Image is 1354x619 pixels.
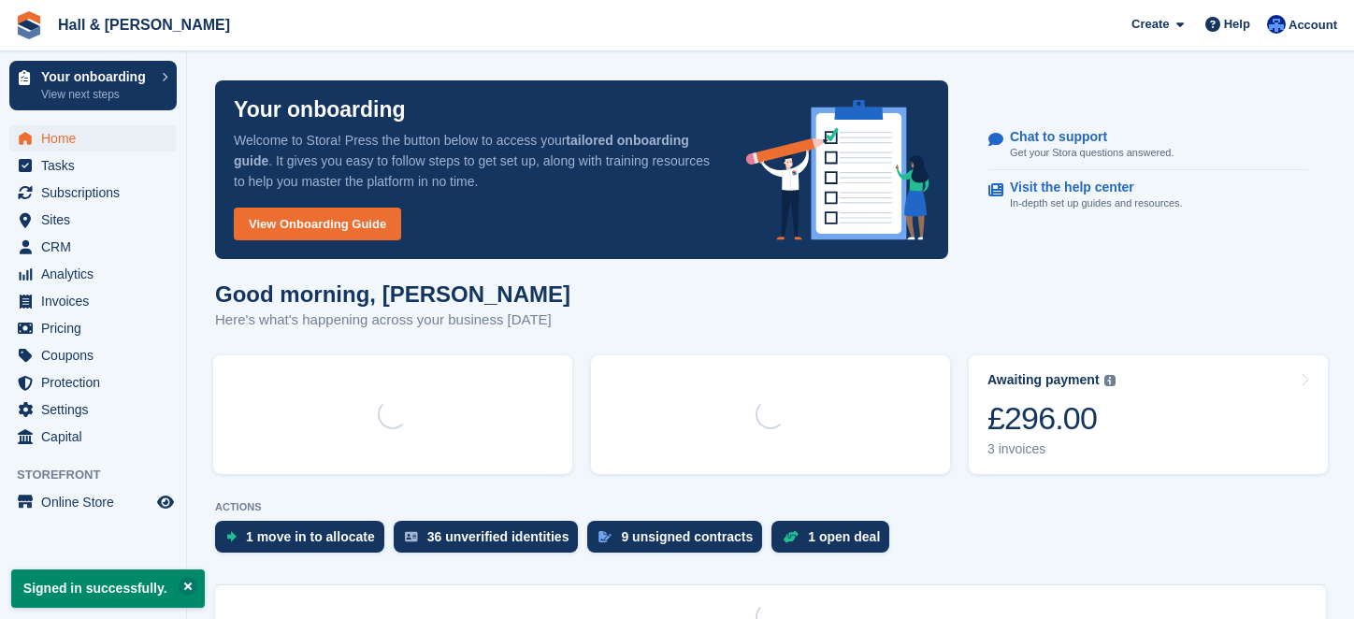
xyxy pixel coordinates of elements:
span: Help [1224,15,1250,34]
img: onboarding-info-6c161a55d2c0e0a8cae90662b2fe09162a5109e8cc188191df67fb4f79e88e88.svg [746,100,929,240]
span: Storefront [17,466,186,484]
a: menu [9,125,177,151]
a: menu [9,369,177,396]
span: Account [1289,16,1337,35]
p: Get your Stora questions answered. [1010,145,1174,161]
div: £296.00 [987,399,1116,438]
span: Sites [41,207,153,233]
img: stora-icon-8386f47178a22dfd0bd8f6a31ec36ba5ce8667c1dd55bd0f319d3a0aa187defe.svg [15,11,43,39]
span: Invoices [41,288,153,314]
span: Tasks [41,152,153,179]
p: Your onboarding [234,99,406,121]
a: menu [9,489,177,515]
a: Preview store [154,491,177,513]
p: Signed in successfully. [11,569,205,608]
div: 36 unverified identities [427,529,569,544]
img: verify_identity-adf6edd0f0f0b5bbfe63781bf79b02c33cf7c696d77639b501bdc392416b5a36.svg [405,531,418,542]
a: menu [9,315,177,341]
p: Your onboarding [41,70,152,83]
p: ACTIONS [215,501,1326,513]
a: menu [9,180,177,206]
span: Protection [41,369,153,396]
p: Welcome to Stora! Press the button below to access your . It gives you easy to follow steps to ge... [234,130,716,192]
span: Pricing [41,315,153,341]
div: 1 open deal [808,529,880,544]
img: icon-info-grey-7440780725fd019a000dd9b08b2336e03edf1995a4989e88bcd33f0948082b44.svg [1104,375,1116,386]
a: 9 unsigned contracts [587,521,771,562]
span: CRM [41,234,153,260]
span: Home [41,125,153,151]
p: View next steps [41,86,152,103]
a: Your onboarding View next steps [9,61,177,110]
a: 1 open deal [771,521,899,562]
img: Claire Banham [1267,15,1286,34]
a: 1 move in to allocate [215,521,394,562]
span: Online Store [41,489,153,515]
span: Coupons [41,342,153,368]
p: Here's what's happening across your business [DATE] [215,309,570,331]
div: 1 move in to allocate [246,529,375,544]
span: Analytics [41,261,153,287]
a: Hall & [PERSON_NAME] [50,9,238,40]
img: contract_signature_icon-13c848040528278c33f63329250d36e43548de30e8caae1d1a13099fd9432cc5.svg [598,531,612,542]
a: Awaiting payment £296.00 3 invoices [969,355,1328,474]
span: Create [1131,15,1169,34]
img: move_ins_to_allocate_icon-fdf77a2bb77ea45bf5b3d319d69a93e2d87916cf1d5bf7949dd705db3b84f3ca.svg [226,531,237,542]
a: menu [9,342,177,368]
a: menu [9,261,177,287]
span: Subscriptions [41,180,153,206]
a: View Onboarding Guide [234,208,401,240]
span: Capital [41,424,153,450]
p: In-depth set up guides and resources. [1010,195,1183,211]
a: Chat to support Get your Stora questions answered. [988,120,1308,171]
p: Visit the help center [1010,180,1168,195]
a: 36 unverified identities [394,521,588,562]
a: Visit the help center In-depth set up guides and resources. [988,170,1308,221]
a: menu [9,288,177,314]
div: 3 invoices [987,441,1116,457]
div: 9 unsigned contracts [621,529,753,544]
a: menu [9,207,177,233]
a: menu [9,424,177,450]
h1: Good morning, [PERSON_NAME] [215,281,570,307]
span: Settings [41,396,153,423]
a: menu [9,152,177,179]
a: menu [9,396,177,423]
img: deal-1b604bf984904fb50ccaf53a9ad4b4a5d6e5aea283cecdc64d6e3604feb123c2.svg [783,530,799,543]
a: menu [9,234,177,260]
div: Awaiting payment [987,372,1100,388]
p: Chat to support [1010,129,1159,145]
